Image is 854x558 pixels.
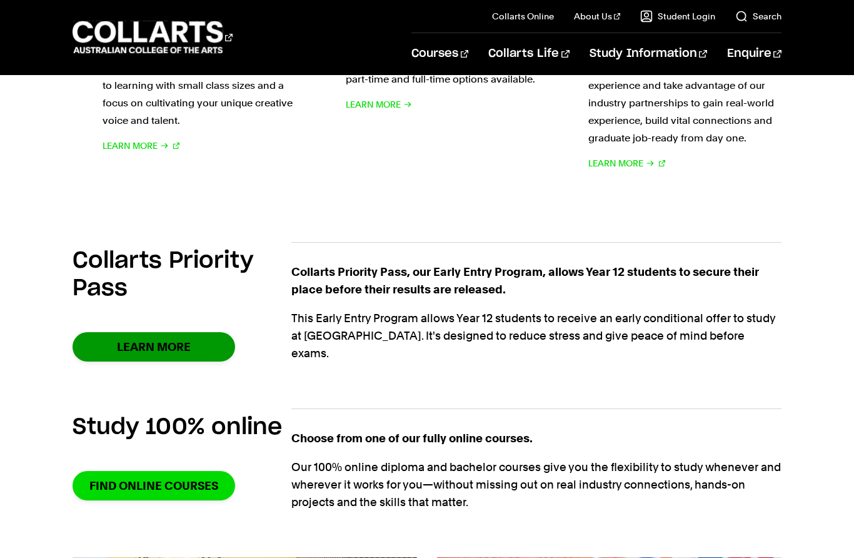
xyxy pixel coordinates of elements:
span: Learn More [103,137,158,155]
p: This Early Entry Program allows Year 12 students to receive an early conditional offer to study a... [291,310,781,362]
h2: Collarts Priority Pass [73,247,291,302]
a: Find online courses [73,471,235,500]
a: About Us [574,10,620,23]
p: Learn from lecturers with global industry experience and take advantage of our industry partnersh... [588,59,781,147]
a: Learn More [73,332,235,362]
div: Go to homepage [73,19,233,55]
a: Courses [411,33,468,74]
a: Collarts Online [492,10,554,23]
span: Learn More [346,96,401,113]
strong: Collarts Priority Pass, our Early Entry Program, allows Year 12 students to secure their place be... [291,265,759,296]
a: Study Information [590,33,707,74]
h2: Study 100% online [73,413,282,441]
strong: Choose from one of our fully online courses. [291,432,533,445]
a: Learn More [103,137,179,155]
a: Learn More [346,96,412,113]
a: Enquire [727,33,781,74]
p: Benefit from our personalised approach to learning with small class sizes and a focus on cultivat... [103,59,296,129]
a: Student Login [640,10,715,23]
a: Collarts Life [488,33,569,74]
a: Learn More [588,155,665,172]
p: Our 100% online diploma and bachelor courses give you the flexibility to study whenever and where... [291,459,781,511]
a: Search [735,10,781,23]
span: Learn More [588,155,643,172]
